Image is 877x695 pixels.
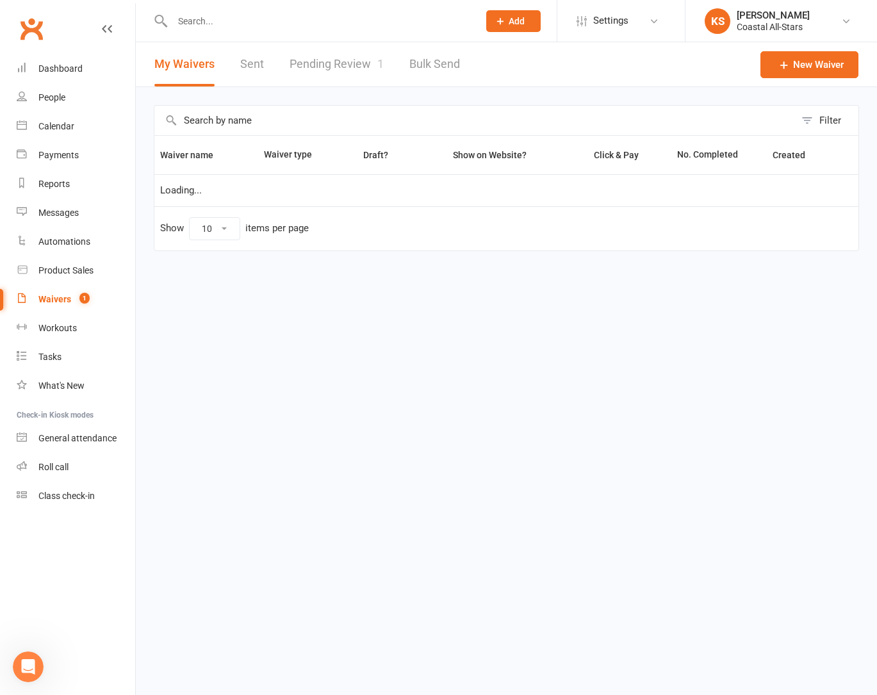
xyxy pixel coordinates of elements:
[170,562,204,588] span: disappointed reaction
[17,227,135,256] a: Automations
[17,372,135,400] a: What's New
[169,604,272,614] a: Open in help center
[737,21,810,33] div: Coastal All-Stars
[17,256,135,285] a: Product Sales
[17,424,135,453] a: General attendance kiosk mode
[773,147,819,163] button: Created
[154,42,215,86] button: My Waivers
[17,343,135,372] a: Tasks
[38,265,94,275] div: Product Sales
[441,147,541,163] button: Show on Website?
[409,5,432,28] div: Close
[245,223,309,234] div: items per page
[409,42,460,86] a: Bulk Send
[17,141,135,170] a: Payments
[38,462,69,472] div: Roll call
[38,63,83,74] div: Dashboard
[38,323,77,333] div: Workouts
[17,453,135,482] a: Roll call
[352,147,402,163] button: Draft?
[240,42,264,86] a: Sent
[258,136,336,174] th: Waiver type
[593,6,628,35] span: Settings
[17,314,135,343] a: Workouts
[38,150,79,160] div: Payments
[38,491,95,501] div: Class check-in
[17,199,135,227] a: Messages
[819,113,841,128] div: Filter
[15,550,425,564] div: Did this answer your question?
[38,179,70,189] div: Reports
[177,562,196,588] span: 😞
[15,13,47,45] a: Clubworx
[38,208,79,218] div: Messages
[705,8,730,34] div: KS
[79,293,90,304] span: 1
[795,106,858,135] button: Filter
[760,51,858,78] a: New Waiver
[17,83,135,112] a: People
[17,170,135,199] a: Reports
[385,5,409,29] button: Collapse window
[38,92,65,102] div: People
[168,12,470,30] input: Search...
[8,5,33,29] button: go back
[38,121,74,131] div: Calendar
[509,16,525,26] span: Add
[17,112,135,141] a: Calendar
[486,10,541,32] button: Add
[38,352,61,362] div: Tasks
[17,285,135,314] a: Waivers 1
[737,10,810,21] div: [PERSON_NAME]
[17,54,135,83] a: Dashboard
[671,136,767,174] th: No. Completed
[290,42,384,86] a: Pending Review1
[244,562,263,588] span: 😃
[594,150,639,160] span: Click & Pay
[17,482,135,511] a: Class kiosk mode
[154,174,858,206] td: Loading...
[773,150,819,160] span: Created
[38,380,85,391] div: What's New
[160,150,227,160] span: Waiver name
[154,106,795,135] input: Search by name
[363,150,388,160] span: Draft?
[160,217,309,240] div: Show
[160,147,227,163] button: Waiver name
[38,236,90,247] div: Automations
[453,150,527,160] span: Show on Website?
[377,57,384,70] span: 1
[38,433,117,443] div: General attendance
[237,562,270,588] span: smiley reaction
[13,651,44,682] iframe: Intercom live chat
[38,294,71,304] div: Waivers
[582,147,653,163] button: Click & Pay
[211,562,229,588] span: 😐
[204,562,237,588] span: neutral face reaction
